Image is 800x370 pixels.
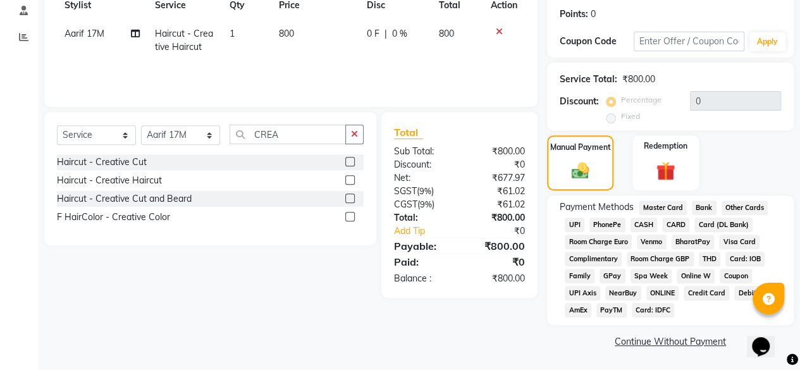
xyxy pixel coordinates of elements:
span: UPI [565,218,584,232]
div: ₹800.00 [459,211,534,225]
span: Debit Card [734,286,778,300]
img: _cash.svg [566,161,595,181]
span: Room Charge Euro [565,235,632,249]
img: _gift.svg [650,159,681,183]
div: Haircut - Creative Haircut [57,174,162,187]
span: | [385,27,387,40]
span: Other Cards [722,200,768,215]
span: UPI Axis [565,286,600,300]
div: Balance : [385,272,460,285]
span: 0 F [367,27,379,40]
div: ₹0 [459,254,534,269]
span: Bank [692,200,717,215]
label: Redemption [644,140,687,152]
div: ₹0 [459,158,534,171]
span: Family [565,269,594,283]
span: Visa Card [719,235,760,249]
span: 0 % [392,27,407,40]
div: Discount: [385,158,460,171]
span: SGST [394,185,417,197]
span: Coupon [720,269,752,283]
span: 800 [279,28,294,39]
div: Payable: [385,238,460,254]
span: Total [394,126,423,139]
span: Card: IOB [725,252,765,266]
div: Paid: [385,254,460,269]
div: Haircut - Creative Cut and Beard [57,192,192,206]
span: 9% [419,186,431,196]
button: Apply [749,32,785,51]
span: Spa Week [631,269,672,283]
span: Payment Methods [560,200,634,214]
span: 1 [230,28,235,39]
div: Total: [385,211,460,225]
span: Haircut - Creative Haircut [155,28,213,52]
div: F HairColor - Creative Color [57,211,170,224]
span: CASH [631,218,658,232]
span: NearBuy [605,286,641,300]
div: 0 [591,8,596,21]
div: ₹677.97 [459,171,534,185]
div: Haircut - Creative Cut [57,156,147,169]
span: Card: IDFC [632,303,675,318]
div: ₹0 [472,225,534,238]
a: Continue Without Payment [550,335,791,348]
div: Discount: [560,95,599,108]
div: Sub Total: [385,145,460,158]
div: ₹61.02 [459,185,534,198]
span: Online W [677,269,715,283]
span: Credit Card [684,286,729,300]
span: Complimentary [565,252,622,266]
div: ₹800.00 [459,272,534,285]
span: PayTM [596,303,627,318]
div: ₹800.00 [459,145,534,158]
span: Card (DL Bank) [694,218,753,232]
span: 9% [420,199,432,209]
div: Service Total: [560,73,617,86]
span: Master Card [639,200,687,215]
span: CARD [662,218,689,232]
div: ₹800.00 [459,238,534,254]
a: Add Tip [385,225,472,238]
span: AmEx [565,303,591,318]
span: CGST [394,199,417,210]
span: Venmo [637,235,667,249]
input: Search or Scan [230,125,346,144]
div: Points: [560,8,588,21]
label: Fixed [621,111,640,122]
span: ONLINE [646,286,679,300]
div: ₹61.02 [459,198,534,211]
label: Percentage [621,94,662,106]
span: Room Charge GBP [627,252,694,266]
div: ( ) [385,185,460,198]
span: 800 [439,28,454,39]
label: Manual Payment [550,142,611,153]
span: PhonePe [589,218,625,232]
div: Net: [385,171,460,185]
span: Aarif 17M [65,28,104,39]
iframe: chat widget [747,319,787,357]
span: THD [699,252,721,266]
span: BharatPay [672,235,715,249]
span: GPay [600,269,625,283]
div: ₹800.00 [622,73,655,86]
input: Enter Offer / Coupon Code [634,32,744,51]
div: Coupon Code [560,35,634,48]
div: ( ) [385,198,460,211]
